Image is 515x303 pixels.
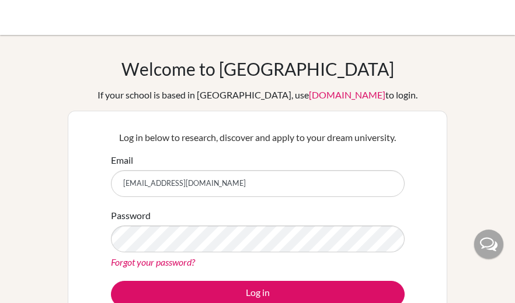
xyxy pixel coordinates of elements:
[121,58,394,79] h1: Welcome to [GEOGRAPHIC_DATA]
[111,131,405,145] p: Log in below to research, discover and apply to your dream university.
[111,153,133,167] label: Email
[98,88,417,102] div: If your school is based in [GEOGRAPHIC_DATA], use to login.
[27,8,51,19] span: Help
[309,89,385,100] a: [DOMAIN_NAME]
[111,209,151,223] label: Password
[111,256,195,267] a: Forgot your password?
